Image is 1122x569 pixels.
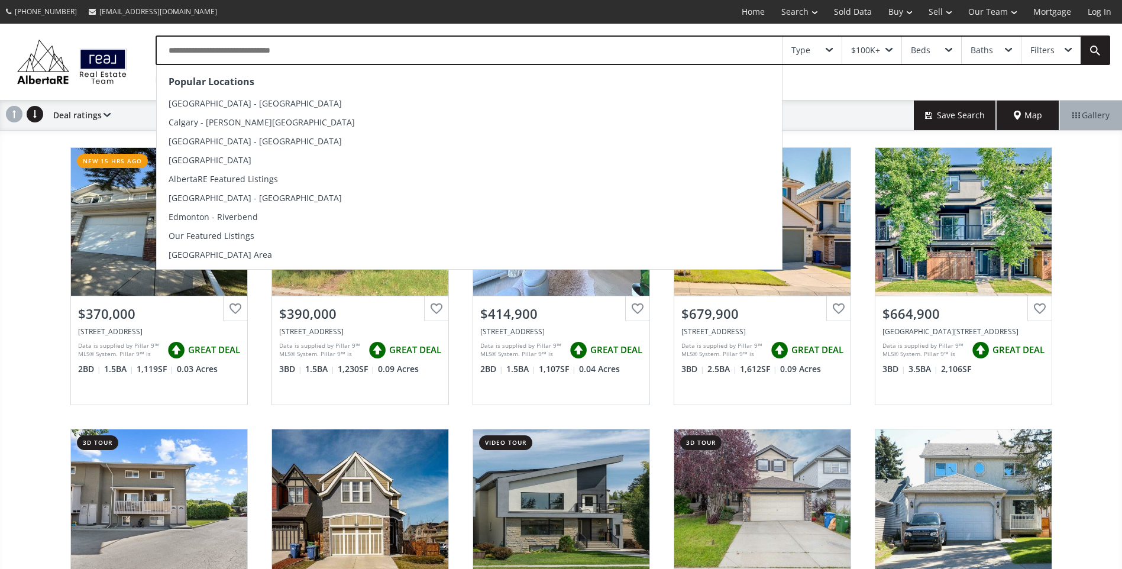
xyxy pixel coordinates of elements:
[169,117,355,128] span: Calgary - [PERSON_NAME][GEOGRAPHIC_DATA]
[480,363,503,375] span: 2 BD
[83,1,223,22] a: [EMAIL_ADDRESS][DOMAIN_NAME]
[791,344,843,356] span: GREAT DEAL
[12,37,132,87] img: Logo
[305,363,335,375] span: 1.5 BA
[882,326,1045,337] div: 1812 47 Street NW, Calgary, AB T3B 0P5
[539,363,576,375] span: 1,107 SF
[740,363,777,375] span: 1,612 SF
[992,344,1045,356] span: GREAT DEAL
[169,154,251,166] span: [GEOGRAPHIC_DATA]
[177,363,218,375] span: 0.03 Acres
[164,338,188,362] img: rating icon
[137,363,174,375] span: 1,119 SF
[863,135,1064,417] a: $664,900[GEOGRAPHIC_DATA][STREET_ADDRESS]Data is supplied by Pillar 9™ MLS® System. Pillar 9™ is ...
[279,363,302,375] span: 3 BD
[882,363,906,375] span: 3 BD
[279,341,363,359] div: Data is supplied by Pillar 9™ MLS® System. Pillar 9™ is the owner of the copyright in its MLS® Sy...
[169,249,272,260] span: [GEOGRAPHIC_DATA] Area
[780,363,821,375] span: 0.09 Acres
[941,363,971,375] span: 2,106 SF
[768,338,791,362] img: rating icon
[78,326,240,337] div: 12 Millrise Green SW, Calgary, AB T2Y 3E8
[681,341,765,359] div: Data is supplied by Pillar 9™ MLS® System. Pillar 9™ is the owner of the copyright in its MLS® Sy...
[969,338,992,362] img: rating icon
[506,363,536,375] span: 1.5 BA
[59,135,260,417] a: new 15 hrs ago$370,000[STREET_ADDRESS]Data is supplied by Pillar 9™ MLS® System. Pillar 9™ is the...
[461,135,662,417] a: $414,900[STREET_ADDRESS]Data is supplied by Pillar 9™ MLS® System. Pillar 9™ is the owner of the ...
[579,363,620,375] span: 0.04 Acres
[707,363,737,375] span: 2.5 BA
[882,341,966,359] div: Data is supplied by Pillar 9™ MLS® System. Pillar 9™ is the owner of the copyright in its MLS® Sy...
[480,341,564,359] div: Data is supplied by Pillar 9™ MLS® System. Pillar 9™ is the owner of the copyright in its MLS® Sy...
[662,135,863,417] a: $679,900[STREET_ADDRESS]Data is supplied by Pillar 9™ MLS® System. Pillar 9™ is the owner of the ...
[681,326,843,337] div: 165 Spring Crescent SW, Calgary, AB T3H3V3
[590,344,642,356] span: GREAT DEAL
[169,135,342,147] span: [GEOGRAPHIC_DATA] - [GEOGRAPHIC_DATA]
[188,344,240,356] span: GREAT DEAL
[338,363,375,375] span: 1,230 SF
[791,46,810,54] div: Type
[169,173,278,185] span: AlbertaRE Featured Listings
[908,363,938,375] span: 3.5 BA
[389,344,441,356] span: GREAT DEAL
[169,98,342,109] span: [GEOGRAPHIC_DATA] - [GEOGRAPHIC_DATA]
[78,305,240,323] div: $370,000
[169,230,254,241] span: Our Featured Listings
[681,363,704,375] span: 3 BD
[169,211,258,222] span: Edmonton - Riverbend
[882,305,1045,323] div: $664,900
[156,71,279,88] div: County: [GEOGRAPHIC_DATA]
[366,338,389,362] img: rating icon
[169,75,254,88] strong: Popular Locations
[879,12,1110,173] iframe: Sign in with Google Dialog
[567,338,590,362] img: rating icon
[279,326,441,337] div: 8 Abberfield Crescent NE, Calgary, AB T2A6N6
[480,305,642,323] div: $414,900
[15,7,77,17] span: [PHONE_NUMBER]
[480,326,642,337] div: 16 Millrise Green SW, Calgary, AB T2Y 3E8
[47,101,111,130] div: Deal ratings
[681,305,843,323] div: $679,900
[78,363,101,375] span: 2 BD
[104,363,134,375] span: 1.5 BA
[378,363,419,375] span: 0.09 Acres
[279,305,441,323] div: $390,000
[851,46,880,54] div: $100K+
[78,341,161,359] div: Data is supplied by Pillar 9™ MLS® System. Pillar 9™ is the owner of the copyright in its MLS® Sy...
[99,7,217,17] span: [EMAIL_ADDRESS][DOMAIN_NAME]
[260,135,461,417] a: new 19 hrs ago$390,000[STREET_ADDRESS]Data is supplied by Pillar 9™ MLS® System. Pillar 9™ is the...
[169,192,342,203] span: [GEOGRAPHIC_DATA] - [GEOGRAPHIC_DATA]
